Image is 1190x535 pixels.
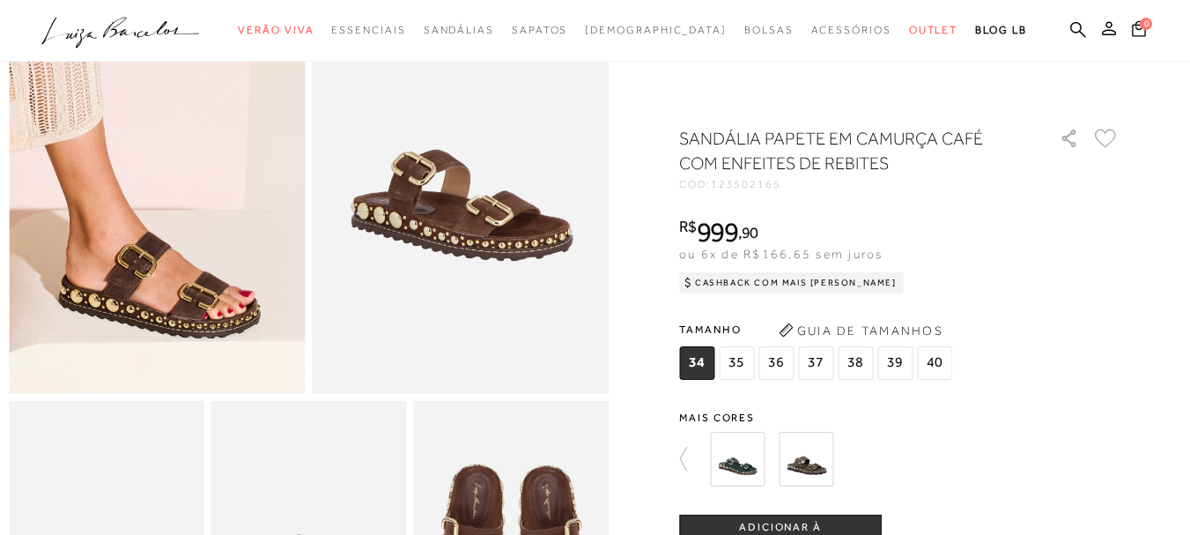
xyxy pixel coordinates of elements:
[811,14,891,47] a: categoryNavScreenReaderText
[738,225,758,241] i: ,
[679,272,904,294] div: Cashback com Mais [PERSON_NAME]
[238,24,314,36] span: Verão Viva
[679,346,714,380] span: 34
[975,24,1026,36] span: BLOG LB
[679,219,697,234] i: R$
[238,14,314,47] a: categoryNavScreenReaderText
[711,178,781,190] span: 123502165
[585,24,727,36] span: [DEMOGRAPHIC_DATA]
[679,126,1009,175] h1: SANDÁLIA PAPETE EM CAMURÇA CAFÉ COM ENFEITES DE REBITES
[585,14,727,47] a: noSubCategoriesText
[512,24,567,36] span: Sapatos
[424,24,494,36] span: Sandálias
[772,316,949,345] button: Guia de Tamanhos
[838,346,873,380] span: 38
[811,24,891,36] span: Acessórios
[679,412,1120,423] span: Mais cores
[679,179,1031,189] div: CÓD:
[909,24,958,36] span: Outlet
[679,316,957,343] span: Tamanho
[758,346,794,380] span: 36
[744,24,794,36] span: Bolsas
[744,14,794,47] a: categoryNavScreenReaderText
[877,346,913,380] span: 39
[742,223,758,241] span: 90
[424,14,494,47] a: categoryNavScreenReaderText
[710,432,765,487] img: SANDÁLIA PAPETE EM CAMURÇA VERDE ESMERALDA COM ENFEITES DE REBITES
[1140,18,1152,30] span: 0
[679,247,883,261] span: ou 6x de R$166,65 sem juros
[331,14,405,47] a: categoryNavScreenReaderText
[975,14,1026,47] a: BLOG LB
[331,24,405,36] span: Essenciais
[798,346,833,380] span: 37
[909,14,958,47] a: categoryNavScreenReaderText
[719,346,754,380] span: 35
[779,432,833,487] img: SANDÁLIA PAPETE EM CAMURÇA VERDE TOMILHO COM ENFEITES DE REBITES
[512,14,567,47] a: categoryNavScreenReaderText
[917,346,952,380] span: 40
[697,216,738,248] span: 999
[1127,19,1151,43] button: 0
